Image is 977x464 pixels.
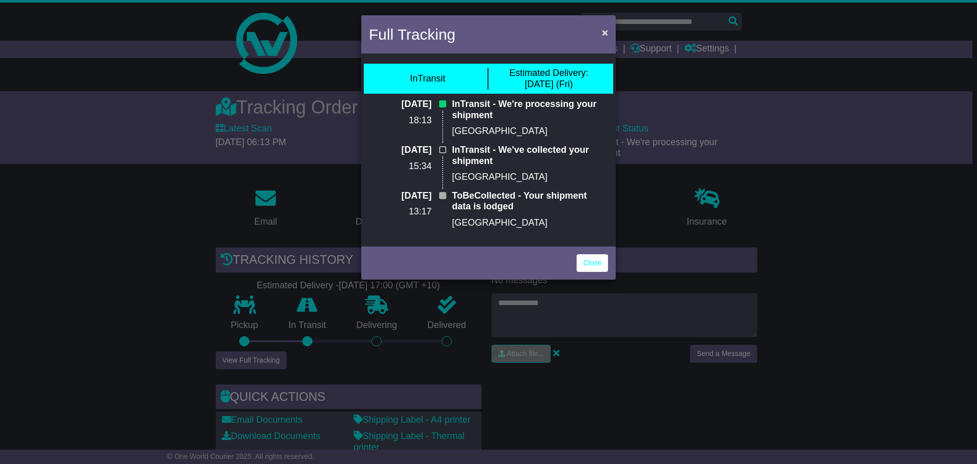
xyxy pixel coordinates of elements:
p: [GEOGRAPHIC_DATA] [452,217,608,229]
p: InTransit - We're processing your shipment [452,99,608,121]
p: [GEOGRAPHIC_DATA] [452,126,608,137]
p: ToBeCollected - Your shipment data is lodged [452,190,608,212]
p: InTransit - We've collected your shipment [452,145,608,167]
p: 18:13 [369,115,432,126]
p: 15:34 [369,161,432,172]
p: [GEOGRAPHIC_DATA] [452,172,608,183]
p: [DATE] [369,145,432,156]
div: InTransit [410,73,445,85]
button: Close [597,22,613,43]
p: [DATE] [369,99,432,110]
p: 13:17 [369,206,432,217]
span: × [602,26,608,38]
div: [DATE] (Fri) [509,68,588,90]
a: Close [577,254,608,272]
span: Estimated Delivery: [509,68,588,78]
p: [DATE] [369,190,432,202]
h4: Full Tracking [369,23,455,46]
